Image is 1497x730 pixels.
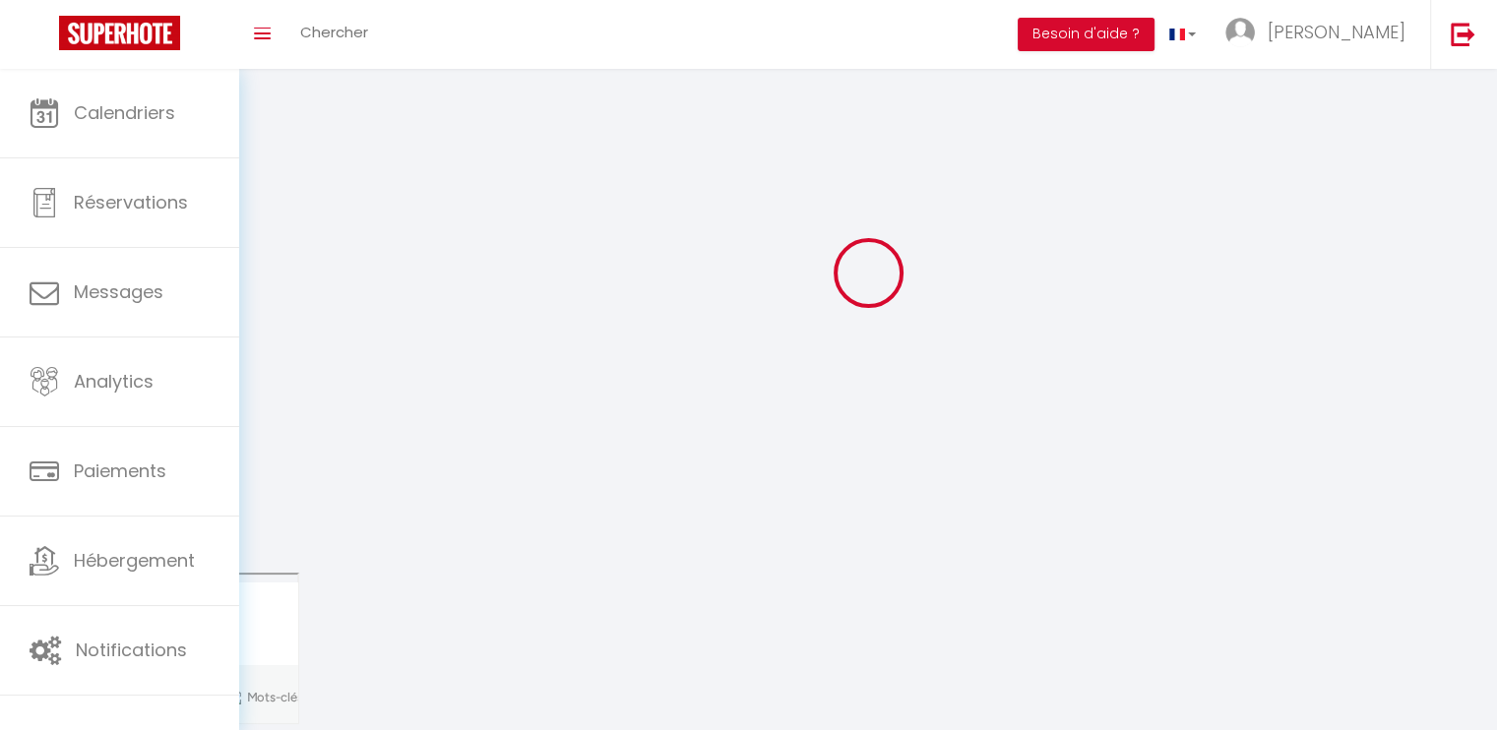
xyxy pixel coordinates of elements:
[59,16,180,50] img: Super Booking
[31,31,47,47] img: logo_orange.svg
[300,22,368,42] span: Chercher
[74,100,175,125] span: Calendriers
[223,114,239,130] img: tab_keywords_by_traffic_grey.svg
[74,369,154,394] span: Analytics
[74,279,163,304] span: Messages
[55,31,96,47] div: v 4.0.25
[74,458,166,483] span: Paiements
[1225,18,1255,47] img: ...
[31,51,47,67] img: website_grey.svg
[1268,20,1405,44] span: [PERSON_NAME]
[1451,22,1475,46] img: logout
[245,116,301,129] div: Mots-clés
[101,116,152,129] div: Domaine
[76,638,187,662] span: Notifications
[74,548,195,573] span: Hébergement
[80,114,95,130] img: tab_domain_overview_orange.svg
[16,8,75,67] button: Ouvrir le widget de chat LiveChat
[51,51,222,67] div: Domaine: [DOMAIN_NAME]
[74,190,188,214] span: Réservations
[1018,18,1154,51] button: Besoin d'aide ?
